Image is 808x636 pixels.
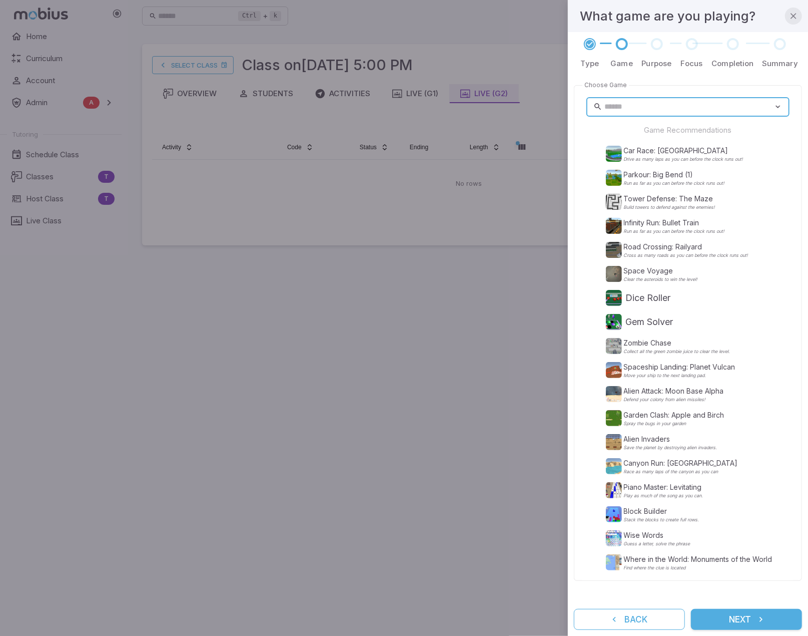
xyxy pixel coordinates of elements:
p: Zombie Chase [624,338,730,348]
p: Run as far as you can before the clock runs out! [624,229,725,234]
p: Guess a letter, solve the phrase [624,541,690,546]
img: Where in the World: Monuments of the World [606,554,622,570]
img: Spaceship Landing: Planet Vulcan [606,362,622,378]
p: Dice Roller [626,291,671,305]
p: Game Recommendations [644,125,732,136]
p: Build towers to defend against the enemies! [624,205,715,210]
p: Wise Words [624,530,690,540]
img: Canyon Run: Red Rock Canyon [606,458,622,474]
p: Stack the blocks to create full rows. [624,517,699,522]
img: Alien Invaders [606,434,622,450]
p: Find where the clue is located [624,565,772,570]
p: Alien Invaders [624,434,717,444]
p: Move your ship to the next landing pad. [624,373,735,378]
p: Car Race: [GEOGRAPHIC_DATA] [624,146,743,156]
p: Race as many laps of the canyon as you can [624,469,738,474]
p: Collect all the green zombie juice to clear the level. [624,349,730,354]
p: Defend your colony from alien missiles! [624,397,724,402]
img: Car Race: Crystal Lake [606,146,622,162]
legend: Choose Game [582,81,629,89]
img: Wise Words [606,530,622,546]
img: Infinity Run: Bullet Train [606,218,622,234]
img: Dice Roller [606,290,622,306]
h4: What game are you playing? [580,6,755,26]
p: Piano Master: Levitating [624,482,703,492]
p: Garden Clash: Apple and Birch [624,410,724,420]
p: Gem Solver [626,315,673,329]
img: Zombie Chase [606,338,622,354]
img: Block Builder [606,506,622,522]
p: Purpose [642,58,672,69]
p: Where in the World: Monuments of the World [624,554,772,564]
img: Piano Master: Levitating [606,482,622,498]
p: Canyon Run: [GEOGRAPHIC_DATA] [624,458,738,468]
p: Infinity Run: Bullet Train [624,218,725,228]
img: Space Voyage [606,266,622,282]
p: Summary [762,58,798,69]
p: Save the planet by destroying alien invaders. [624,445,717,450]
p: Spray the bugs in your garden [624,421,724,426]
button: Next [691,609,802,630]
p: Parkour: Big Bend (1) [624,170,725,180]
p: Road Crossing: Railyard [624,242,748,252]
p: Space Voyage [624,266,698,276]
p: Play as much of the song as you can. [624,493,703,498]
img: Garden Clash: Apple and Birch [606,410,622,426]
p: Drive as many laps as you can before the clock runs out! [624,157,743,162]
button: Back [574,609,685,630]
p: Spaceship Landing: Planet Vulcan [624,362,735,372]
p: Tower Defense: The Maze [624,194,715,204]
p: Completion [711,58,754,69]
p: Type [581,58,599,69]
img: Parkour: Big Bend (1) [606,170,622,186]
p: Game [610,58,633,69]
p: Run as far as you can before the clock runs out! [624,181,725,186]
img: Tower Defense: The Maze [606,194,622,210]
p: Focus [681,58,703,69]
img: Alien Attack: Moon Base Alpha [606,386,622,402]
p: Alien Attack: Moon Base Alpha [624,386,724,396]
img: Gem Solver [606,314,622,330]
p: Clear the asteroids to win the level! [624,277,698,282]
img: Road Crossing: Railyard [606,242,622,258]
p: Block Builder [624,506,699,516]
p: Cross as many roads as you can before the clock runs out! [624,253,748,258]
